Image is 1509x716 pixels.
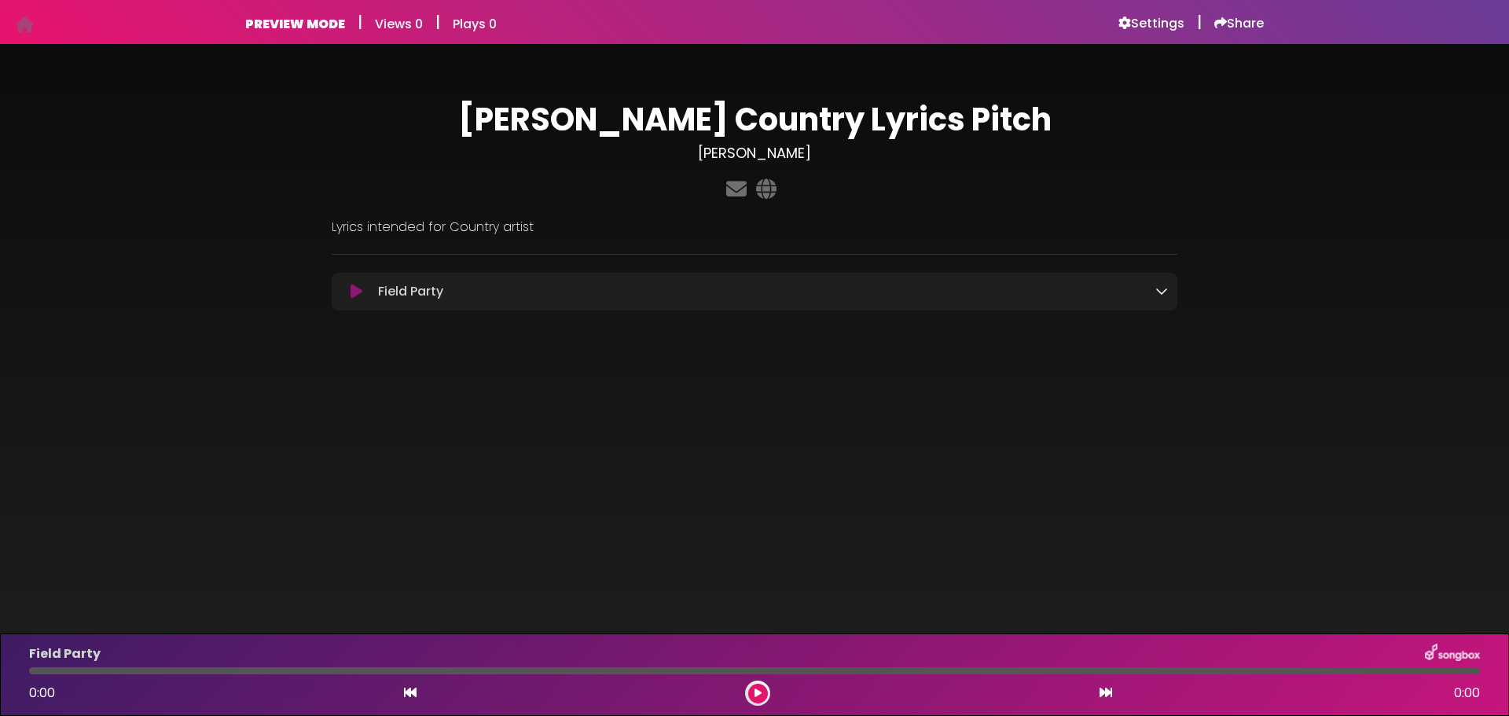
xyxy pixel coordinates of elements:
h6: Views 0 [375,17,423,31]
h6: PREVIEW MODE [245,17,345,31]
a: Settings [1118,16,1184,31]
p: Field Party [378,282,443,301]
h5: | [358,13,362,31]
h1: [PERSON_NAME] Country Lyrics Pitch [332,101,1177,138]
h3: [PERSON_NAME] [332,145,1177,162]
h5: | [435,13,440,31]
p: Lyrics intended for Country artist [332,218,1177,237]
h6: Plays 0 [453,17,497,31]
h5: | [1197,13,1202,31]
a: Share [1214,16,1264,31]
